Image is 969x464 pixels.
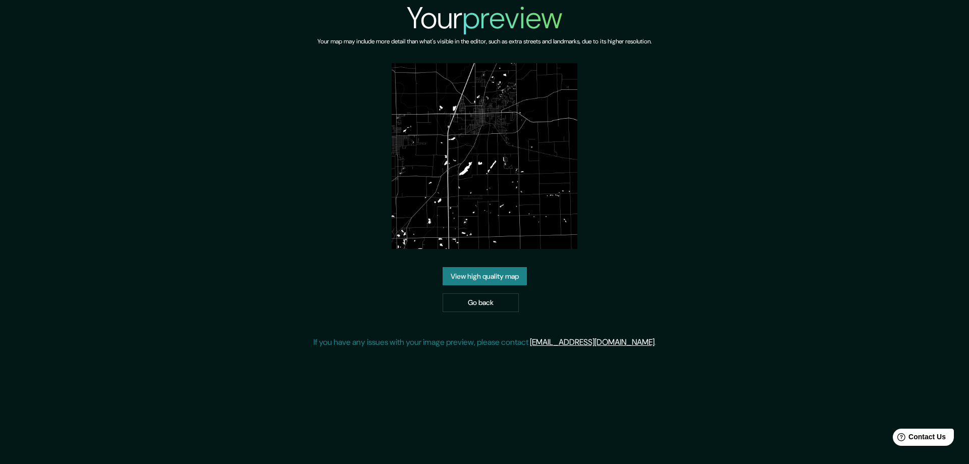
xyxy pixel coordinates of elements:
[392,63,577,249] img: created-map-preview
[443,293,519,312] a: Go back
[317,36,652,47] h6: Your map may include more detail than what's visible in the editor, such as extra streets and lan...
[879,425,958,453] iframe: Help widget launcher
[530,337,655,347] a: [EMAIL_ADDRESS][DOMAIN_NAME]
[443,267,527,286] a: View high quality map
[313,336,656,348] p: If you have any issues with your image preview, please contact .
